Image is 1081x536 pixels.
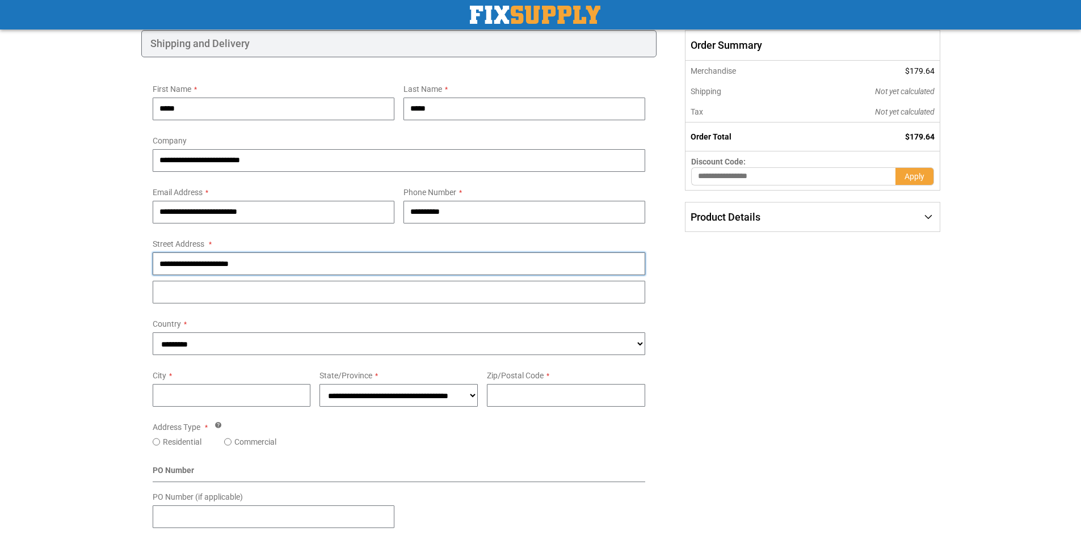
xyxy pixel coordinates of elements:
[153,319,181,328] span: Country
[685,61,798,81] th: Merchandise
[319,371,372,380] span: State/Province
[691,211,760,223] span: Product Details
[403,188,456,197] span: Phone Number
[685,30,940,61] span: Order Summary
[153,423,200,432] span: Address Type
[685,102,798,123] th: Tax
[403,85,442,94] span: Last Name
[153,85,191,94] span: First Name
[905,132,935,141] span: $179.64
[691,87,721,96] span: Shipping
[141,30,657,57] div: Shipping and Delivery
[487,371,544,380] span: Zip/Postal Code
[875,87,935,96] span: Not yet calculated
[895,167,934,185] button: Apply
[691,132,731,141] strong: Order Total
[153,188,203,197] span: Email Address
[470,6,600,24] a: store logo
[153,492,243,501] span: PO Number (if applicable)
[153,239,204,248] span: Street Address
[905,66,935,75] span: $179.64
[470,6,600,24] img: Fix Industrial Supply
[691,157,746,166] span: Discount Code:
[153,465,646,482] div: PO Number
[905,172,924,181] span: Apply
[153,371,166,380] span: City
[875,107,935,116] span: Not yet calculated
[234,436,276,448] label: Commercial
[153,136,187,145] span: Company
[163,436,201,448] label: Residential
